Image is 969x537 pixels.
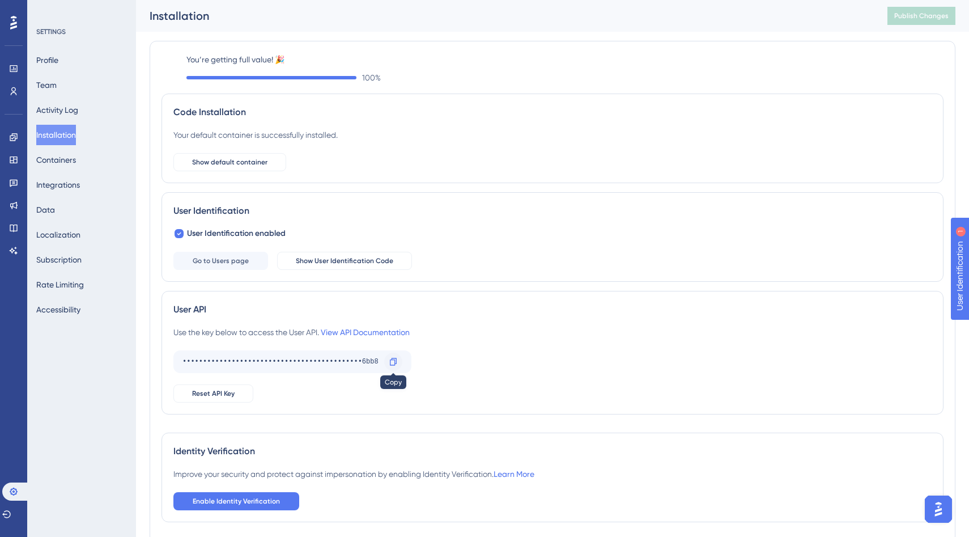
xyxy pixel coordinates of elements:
[362,71,381,84] span: 100 %
[36,250,82,270] button: Subscription
[321,328,410,337] a: View API Documentation
[494,470,534,479] a: Learn More
[36,50,58,70] button: Profile
[173,467,534,481] div: Improve your security and protect against impersonation by enabling Identity Verification.
[192,389,235,398] span: Reset API Key
[173,445,932,458] div: Identity Verification
[921,492,955,526] iframe: UserGuiding AI Assistant Launcher
[36,100,78,120] button: Activity Log
[193,256,249,265] span: Go to Users page
[186,53,943,66] label: You’re getting full value! 🎉
[150,8,859,24] div: Installation
[36,274,84,295] button: Rate Limiting
[173,492,299,510] button: Enable Identity Verification
[182,353,380,371] div: ••••••••••••••••••••••••••••••••••••••••••••6bb8
[173,204,932,218] div: User Identification
[173,325,410,339] div: Use the key below to access the User API.
[173,252,268,270] button: Go to Users page
[173,384,253,403] button: Reset API Key
[36,175,80,195] button: Integrations
[36,125,76,145] button: Installation
[36,27,128,36] div: SETTINGS
[173,153,286,171] button: Show default container
[894,11,949,20] span: Publish Changes
[187,227,286,240] span: User Identification enabled
[173,303,932,316] div: User API
[36,225,80,245] button: Localization
[36,200,55,220] button: Data
[9,3,79,16] span: User Identification
[173,105,932,119] div: Code Installation
[36,150,76,170] button: Containers
[36,75,57,95] button: Team
[36,299,80,320] button: Accessibility
[277,252,412,270] button: Show User Identification Code
[296,256,393,265] span: Show User Identification Code
[87,6,90,15] div: 1
[173,128,338,142] div: Your default container is successfully installed.
[193,497,280,506] span: Enable Identity Verification
[192,158,267,167] span: Show default container
[887,7,955,25] button: Publish Changes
